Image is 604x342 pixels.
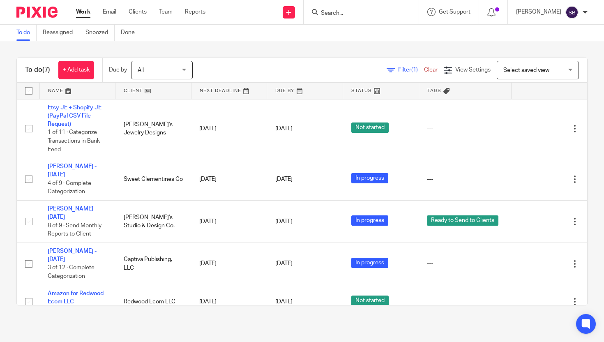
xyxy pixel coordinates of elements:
[138,67,144,73] span: All
[351,173,388,183] span: In progress
[191,285,267,319] td: [DATE]
[58,61,94,79] a: + Add task
[76,8,90,16] a: Work
[48,206,97,220] a: [PERSON_NAME] - [DATE]
[43,25,79,41] a: Reassigned
[565,6,579,19] img: svg%3E
[320,10,394,17] input: Search
[351,215,388,226] span: In progress
[48,130,100,153] span: 1 of 11 · Categorize Transactions in Bank Feed
[48,223,101,237] span: 8 of 9 · Send Monthly Reports to Client
[48,248,97,262] a: [PERSON_NAME] - [DATE]
[16,7,58,18] img: Pixie
[115,200,191,243] td: [PERSON_NAME]'s Studio & Design Co.
[455,67,491,73] span: View Settings
[275,299,293,305] span: [DATE]
[439,9,470,15] span: Get Support
[121,25,141,41] a: Done
[275,261,293,267] span: [DATE]
[85,25,115,41] a: Snoozed
[427,298,503,306] div: ---
[503,67,549,73] span: Select saved view
[351,296,389,306] span: Not started
[516,8,561,16] p: [PERSON_NAME]
[42,67,50,73] span: (7)
[427,175,503,183] div: ---
[351,122,389,133] span: Not started
[129,8,147,16] a: Clients
[275,126,293,132] span: [DATE]
[48,291,104,305] a: Amazon for Redwood Ecom LLC
[191,243,267,285] td: [DATE]
[427,88,441,93] span: Tags
[411,67,418,73] span: (1)
[103,8,116,16] a: Email
[185,8,205,16] a: Reports
[427,125,503,133] div: ---
[115,158,191,201] td: Sweet Clementines Co
[398,67,424,73] span: Filter
[275,219,293,224] span: [DATE]
[115,243,191,285] td: Captiva Publishing, LLC
[191,158,267,201] td: [DATE]
[427,259,503,268] div: ---
[424,67,438,73] a: Clear
[351,258,388,268] span: In progress
[275,176,293,182] span: [DATE]
[109,66,127,74] p: Due by
[427,215,498,226] span: Ready to Send to Clients
[48,164,97,178] a: [PERSON_NAME] - [DATE]
[48,180,91,195] span: 4 of 9 · Complete Categorization
[115,285,191,319] td: Redwood Ecom LLC
[115,99,191,158] td: [PERSON_NAME]'s Jewelry Designs
[48,105,101,127] a: Etsy JE + Shopify JE (PayPal CSV File Request)
[191,200,267,243] td: [DATE]
[16,25,37,41] a: To do
[191,99,267,158] td: [DATE]
[25,66,50,74] h1: To do
[48,265,95,280] span: 3 of 12 · Complete Categorization
[159,8,173,16] a: Team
